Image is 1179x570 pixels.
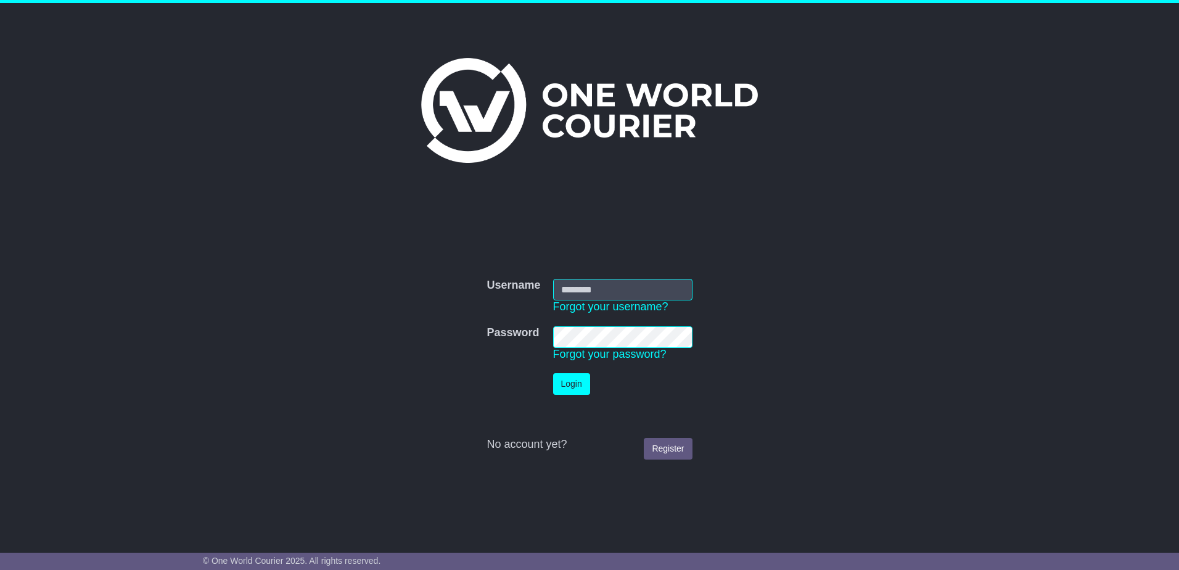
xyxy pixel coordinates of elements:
a: Forgot your password? [553,348,667,360]
div: No account yet? [487,438,692,452]
a: Register [644,438,692,460]
span: © One World Courier 2025. All rights reserved. [203,556,381,566]
button: Login [553,373,590,395]
a: Forgot your username? [553,300,668,313]
img: One World [421,58,758,163]
label: Password [487,326,539,340]
label: Username [487,279,540,292]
